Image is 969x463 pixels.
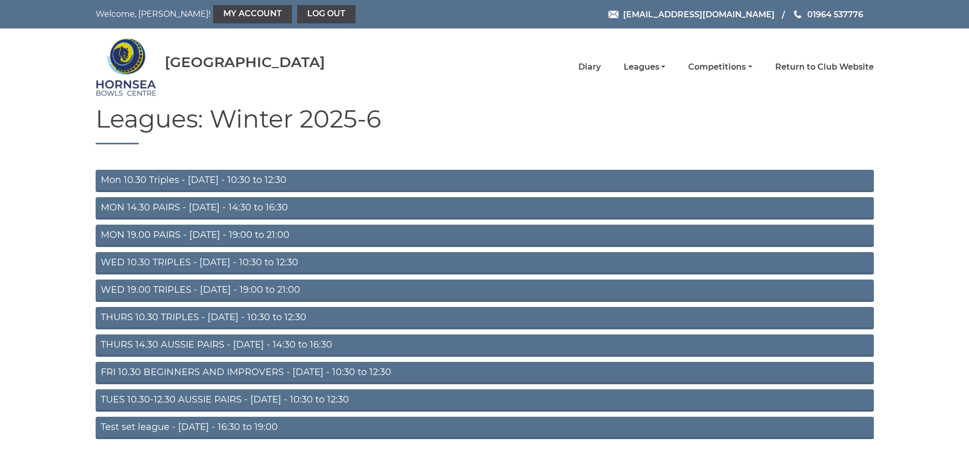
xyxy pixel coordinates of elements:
a: WED 10.30 TRIPLES - [DATE] - 10:30 to 12:30 [96,252,874,274]
a: Competitions [688,61,752,73]
img: Email [608,11,619,18]
nav: Welcome, [PERSON_NAME]! [96,5,411,23]
a: Test set league - [DATE] - 16:30 to 19:00 [96,417,874,439]
img: Phone us [794,10,801,18]
a: TUES 10.30-12.30 AUSSIE PAIRS - [DATE] - 10:30 to 12:30 [96,389,874,412]
a: FRI 10.30 BEGINNERS AND IMPROVERS - [DATE] - 10:30 to 12:30 [96,362,874,384]
a: Return to Club Website [775,61,874,73]
a: MON 19.00 PAIRS - [DATE] - 19:00 to 21:00 [96,225,874,247]
a: Diary [578,61,601,73]
h1: Leagues: Winter 2025-6 [96,106,874,144]
span: 01964 537776 [807,9,863,19]
a: Mon 10.30 Triples - [DATE] - 10:30 to 12:30 [96,170,874,192]
a: My Account [213,5,292,23]
a: MON 14.30 PAIRS - [DATE] - 14:30 to 16:30 [96,197,874,220]
a: Email [EMAIL_ADDRESS][DOMAIN_NAME] [608,8,775,21]
span: [EMAIL_ADDRESS][DOMAIN_NAME] [623,9,775,19]
a: THURS 10.30 TRIPLES - [DATE] - 10:30 to 12:30 [96,307,874,329]
a: Leagues [624,61,665,73]
div: [GEOGRAPHIC_DATA] [165,54,325,70]
a: THURS 14.30 AUSSIE PAIRS - [DATE] - 14:30 to 16:30 [96,334,874,357]
a: Phone us 01964 537776 [792,8,863,21]
a: Log out [297,5,356,23]
a: WED 19.00 TRIPLES - [DATE] - 19:00 to 21:00 [96,280,874,302]
img: Hornsea Bowls Centre [96,32,157,103]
